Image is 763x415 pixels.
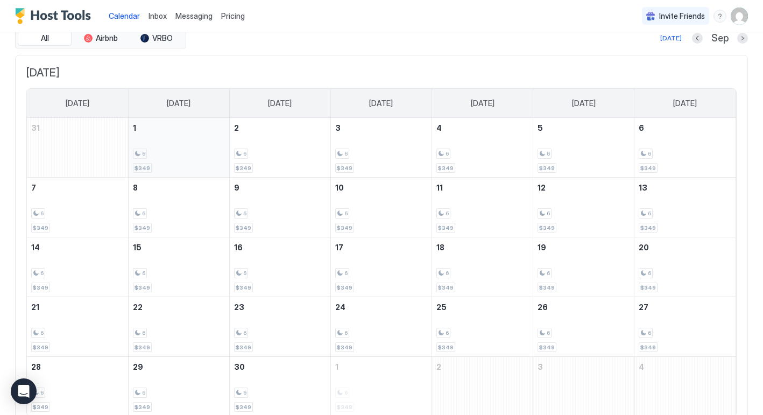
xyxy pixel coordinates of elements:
[634,297,736,317] a: September 27, 2025
[40,270,44,277] span: 6
[640,284,656,291] span: $349
[129,297,229,317] a: September 22, 2025
[432,178,533,198] a: September 11, 2025
[129,118,229,138] a: September 1, 2025
[438,224,454,231] span: $349
[27,118,128,138] a: August 31, 2025
[234,243,243,252] span: 16
[27,237,128,257] a: September 14, 2025
[539,224,555,231] span: $349
[236,284,251,291] span: $349
[436,243,444,252] span: 18
[133,123,136,132] span: 1
[533,178,634,237] td: September 12, 2025
[128,237,229,297] td: September 15, 2025
[15,8,96,24] div: Host Tools Logo
[33,224,48,231] span: $349
[639,303,648,312] span: 27
[331,118,432,138] a: September 3, 2025
[337,224,352,231] span: $349
[432,297,533,317] a: September 25, 2025
[11,378,37,404] div: Open Intercom Messenger
[330,178,432,237] td: September 10, 2025
[538,243,546,252] span: 19
[533,118,634,138] a: September 5, 2025
[135,344,150,351] span: $349
[31,243,40,252] span: 14
[167,99,190,108] span: [DATE]
[236,165,251,172] span: $349
[230,357,330,377] a: September 30, 2025
[41,33,49,43] span: All
[547,150,550,157] span: 6
[648,270,651,277] span: 6
[27,237,128,297] td: September 14, 2025
[27,178,128,237] td: September 7, 2025
[337,344,352,351] span: $349
[236,344,251,351] span: $349
[142,389,145,396] span: 6
[634,357,736,377] a: October 4, 2025
[634,178,736,237] td: September 13, 2025
[436,123,442,132] span: 4
[659,11,705,21] span: Invite Friends
[243,329,246,336] span: 6
[533,297,634,317] a: September 26, 2025
[547,329,550,336] span: 6
[331,237,432,257] a: September 17, 2025
[135,284,150,291] span: $349
[18,31,72,46] button: All
[129,178,229,198] a: September 8, 2025
[133,183,138,192] span: 8
[572,99,596,108] span: [DATE]
[659,32,683,45] button: [DATE]
[432,237,533,257] a: September 18, 2025
[335,243,343,252] span: 17
[66,99,89,108] span: [DATE]
[432,237,533,297] td: September 18, 2025
[133,243,142,252] span: 15
[335,183,344,192] span: 10
[330,118,432,178] td: September 3, 2025
[27,357,128,377] a: September 28, 2025
[33,344,48,351] span: $349
[640,224,656,231] span: $349
[135,165,150,172] span: $349
[547,210,550,217] span: 6
[40,329,44,336] span: 6
[538,183,546,192] span: 12
[331,297,432,317] a: September 24, 2025
[640,344,656,351] span: $349
[243,270,246,277] span: 6
[731,8,748,25] div: User profile
[40,389,44,396] span: 6
[128,297,229,357] td: September 22, 2025
[538,362,543,371] span: 3
[648,329,651,336] span: 6
[31,303,39,312] span: 21
[330,237,432,297] td: September 17, 2025
[358,89,404,118] a: Wednesday
[33,284,48,291] span: $349
[230,178,330,198] a: September 9, 2025
[460,89,505,118] a: Thursday
[109,10,140,22] a: Calendar
[533,237,634,297] td: September 19, 2025
[639,362,644,371] span: 4
[331,357,432,377] a: October 1, 2025
[432,118,533,178] td: September 4, 2025
[533,237,634,257] a: September 19, 2025
[634,237,736,297] td: September 20, 2025
[344,329,348,336] span: 6
[438,344,454,351] span: $349
[129,237,229,257] a: September 15, 2025
[128,118,229,178] td: September 1, 2025
[713,10,726,23] div: menu
[27,297,128,357] td: September 21, 2025
[446,210,449,217] span: 6
[135,404,150,411] span: $349
[436,362,441,371] span: 2
[229,237,330,297] td: September 16, 2025
[234,303,244,312] span: 23
[634,297,736,357] td: September 27, 2025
